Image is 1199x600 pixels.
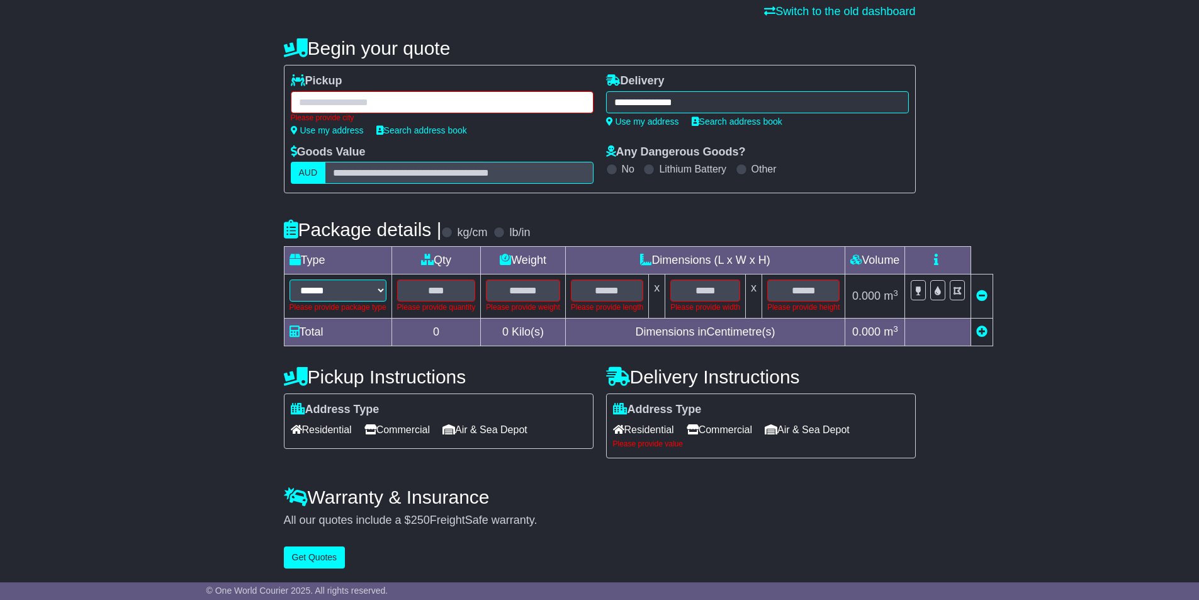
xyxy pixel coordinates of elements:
span: Residential [613,420,674,439]
label: Other [751,163,777,175]
div: Please provide weight [486,302,560,313]
label: Address Type [291,403,380,417]
label: Address Type [613,403,702,417]
label: Lithium Battery [659,163,726,175]
a: Use my address [291,125,364,135]
span: Air & Sea Depot [765,420,850,439]
td: Kilo(s) [481,319,565,346]
span: Residential [291,420,352,439]
td: x [745,275,762,319]
h4: Pickup Instructions [284,366,594,387]
span: 250 [411,514,430,526]
span: m [884,290,898,302]
div: Please provide value [613,439,909,448]
label: Goods Value [291,145,366,159]
span: m [884,325,898,338]
label: Any Dangerous Goods? [606,145,746,159]
span: Commercial [364,420,430,439]
sup: 3 [893,288,898,298]
sup: 3 [893,324,898,334]
a: Remove this item [976,290,988,302]
td: Total [284,319,391,346]
div: All our quotes include a $ FreightSafe warranty. [284,514,916,528]
span: © One World Courier 2025. All rights reserved. [206,586,388,596]
span: 0 [502,325,509,338]
td: Dimensions (L x W x H) [565,247,845,275]
td: Qty [391,247,481,275]
a: Switch to the old dashboard [764,5,915,18]
div: Please provide quantity [397,302,476,313]
label: Delivery [606,74,665,88]
span: Commercial [687,420,752,439]
a: Search address book [692,116,782,127]
label: AUD [291,162,326,184]
div: Please provide width [670,302,740,313]
label: No [622,163,634,175]
td: Weight [481,247,565,275]
label: lb/in [509,226,530,240]
span: 0.000 [852,290,881,302]
h4: Package details | [284,219,442,240]
div: Please provide height [767,302,840,313]
td: Volume [845,247,905,275]
td: Dimensions in Centimetre(s) [565,319,845,346]
a: Use my address [606,116,679,127]
span: 0.000 [852,325,881,338]
td: Type [284,247,391,275]
td: 0 [391,319,481,346]
a: Search address book [376,125,467,135]
h4: Delivery Instructions [606,366,916,387]
h4: Warranty & Insurance [284,487,916,507]
div: Please provide city [291,113,594,122]
div: Please provide package type [290,302,386,313]
div: Please provide length [571,302,643,313]
a: Add new item [976,325,988,338]
label: Pickup [291,74,342,88]
label: kg/cm [457,226,487,240]
h4: Begin your quote [284,38,916,59]
span: Air & Sea Depot [442,420,527,439]
button: Get Quotes [284,546,346,569]
td: x [649,275,665,319]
